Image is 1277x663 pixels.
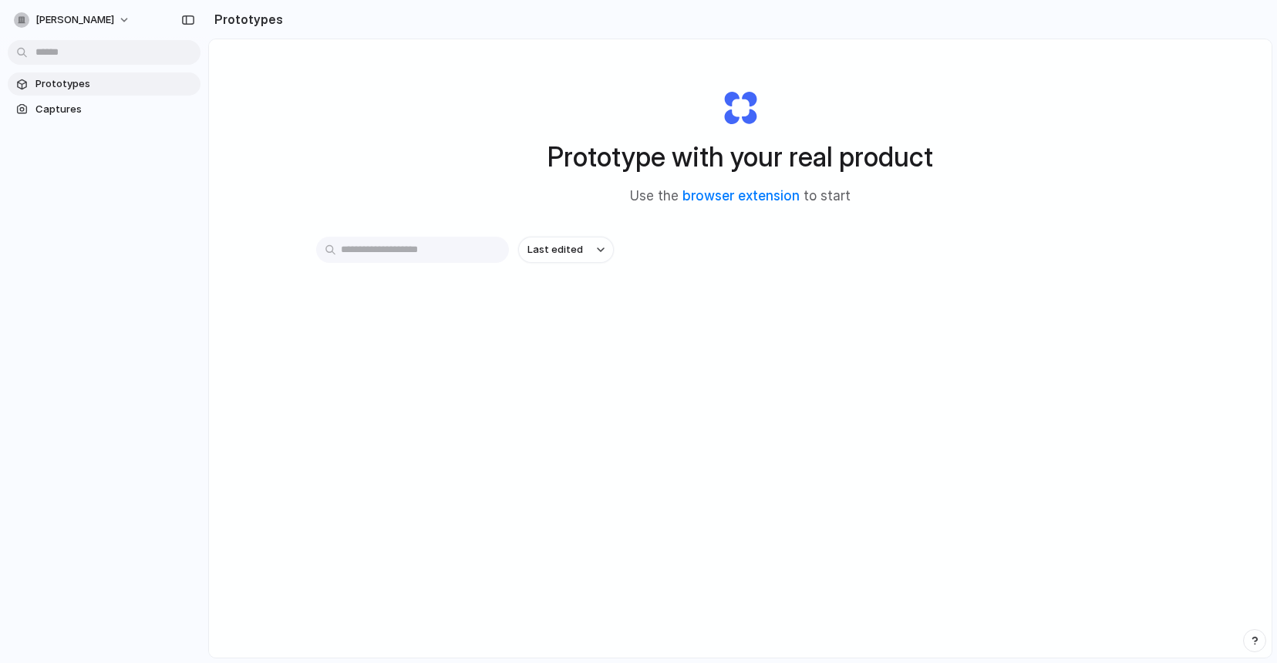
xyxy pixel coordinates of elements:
[208,10,283,29] h2: Prototypes
[518,237,614,263] button: Last edited
[8,72,200,96] a: Prototypes
[35,12,114,28] span: [PERSON_NAME]
[8,98,200,121] a: Captures
[548,136,933,177] h1: Prototype with your real product
[8,8,138,32] button: [PERSON_NAME]
[35,76,194,92] span: Prototypes
[682,188,800,204] a: browser extension
[630,187,851,207] span: Use the to start
[35,102,194,117] span: Captures
[527,242,583,257] span: Last edited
